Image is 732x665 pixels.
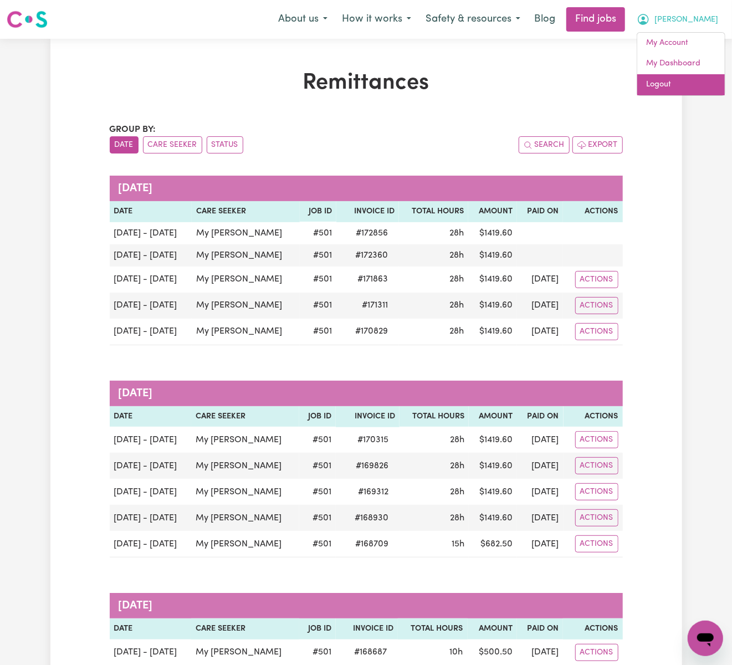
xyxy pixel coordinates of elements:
[517,531,563,557] td: [DATE]
[468,244,517,267] td: $ 1419.60
[637,74,725,95] a: Logout
[400,406,469,427] th: Total Hours
[517,427,563,453] td: [DATE]
[449,275,464,284] span: 28 hours
[191,618,299,640] th: Care Seeker
[399,201,468,222] th: Total Hours
[191,531,299,557] td: My [PERSON_NAME]
[637,32,725,96] div: My Account
[469,531,518,557] td: $ 682.50
[192,222,300,244] td: My [PERSON_NAME]
[110,201,192,222] th: Date
[469,479,518,505] td: $ 1419.60
[300,222,336,244] td: # 501
[449,327,464,336] span: 28 hours
[300,267,336,293] td: # 501
[300,293,336,319] td: # 501
[575,457,618,474] button: Actions
[575,323,618,340] button: Actions
[469,406,518,427] th: Amount
[575,297,618,314] button: Actions
[469,505,518,531] td: $ 1419.60
[7,7,48,32] a: Careseekers logo
[143,136,202,154] button: sort invoices by care seeker
[517,406,563,427] th: Paid On
[449,301,464,310] span: 28 hours
[347,646,393,659] span: # 168687
[517,319,563,345] td: [DATE]
[563,618,622,640] th: Actions
[517,618,563,640] th: Paid On
[299,505,336,531] td: # 501
[349,538,395,551] span: # 168709
[629,8,725,31] button: My Account
[468,293,517,319] td: $ 1419.60
[299,531,336,557] td: # 501
[517,505,563,531] td: [DATE]
[191,479,299,505] td: My [PERSON_NAME]
[637,53,725,74] a: My Dashboard
[300,244,336,267] td: # 501
[449,229,464,238] span: 28 hours
[110,479,192,505] td: [DATE] - [DATE]
[110,244,192,267] td: [DATE] - [DATE]
[110,406,192,427] th: Date
[192,244,300,267] td: My [PERSON_NAME]
[450,462,464,470] span: 28 hours
[299,406,336,427] th: Job ID
[575,644,618,661] button: Actions
[654,14,718,26] span: [PERSON_NAME]
[192,201,300,222] th: Care Seeker
[528,7,562,32] a: Blog
[688,621,723,656] iframe: Button to launch messaging window
[564,406,623,427] th: Actions
[191,453,299,479] td: My [PERSON_NAME]
[349,227,395,240] span: # 172856
[349,459,395,473] span: # 169826
[7,9,48,29] img: Careseekers logo
[575,483,618,500] button: Actions
[351,273,395,286] span: # 171863
[335,8,418,31] button: How it works
[575,509,618,526] button: Actions
[299,453,336,479] td: # 501
[299,479,336,505] td: # 501
[450,648,463,657] span: 10 hours
[468,319,517,345] td: $ 1419.60
[517,267,563,293] td: [DATE]
[336,618,398,640] th: Invoice ID
[110,593,623,618] caption: [DATE]
[110,505,192,531] td: [DATE] - [DATE]
[468,201,517,222] th: Amount
[517,479,563,505] td: [DATE]
[450,514,464,523] span: 28 hours
[207,136,243,154] button: sort invoices by paid status
[191,406,299,427] th: Care Seeker
[110,136,139,154] button: sort invoices by date
[519,136,570,154] button: Search
[191,505,299,531] td: My [PERSON_NAME]
[449,251,464,260] span: 28 hours
[110,618,192,640] th: Date
[469,427,518,453] td: $ 1419.60
[450,488,464,497] span: 28 hours
[299,618,336,640] th: Job ID
[418,8,528,31] button: Safety & resources
[351,433,395,447] span: # 170315
[575,271,618,288] button: Actions
[468,618,518,640] th: Amount
[469,453,518,479] td: $ 1419.60
[398,618,467,640] th: Total Hours
[191,427,299,453] td: My [PERSON_NAME]
[110,222,192,244] td: [DATE] - [DATE]
[110,453,192,479] td: [DATE] - [DATE]
[517,293,563,319] td: [DATE]
[192,319,300,345] td: My [PERSON_NAME]
[110,176,623,201] caption: [DATE]
[349,325,395,338] span: # 170829
[349,249,395,262] span: # 172360
[452,540,464,549] span: 15 hours
[110,319,192,345] td: [DATE] - [DATE]
[110,293,192,319] td: [DATE] - [DATE]
[517,453,563,479] td: [DATE]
